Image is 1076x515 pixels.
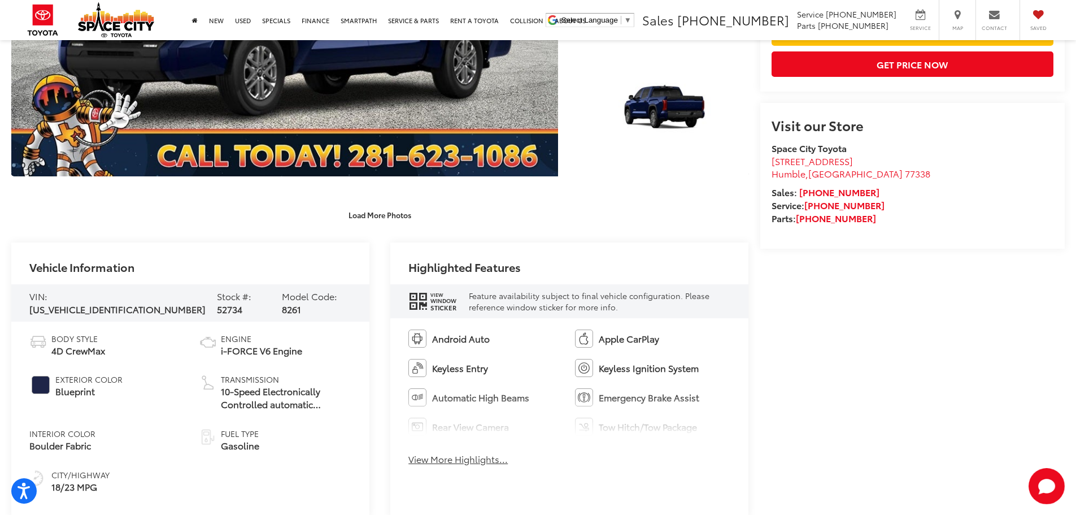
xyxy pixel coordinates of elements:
[32,376,50,394] span: #1E2548
[51,333,105,344] span: Body Style
[799,185,879,198] a: [PHONE_NUMBER]
[1029,468,1065,504] button: Toggle Chat Window
[221,374,351,385] span: Transmission
[51,344,105,357] span: 4D CrewMax
[282,289,337,302] span: Model Code:
[772,167,805,180] span: Humble
[677,11,789,29] span: [PHONE_NUMBER]
[408,359,426,377] img: Keyless Entry
[29,261,134,273] h2: Vehicle Information
[217,302,242,315] span: 52734
[772,211,876,224] strong: Parts:
[408,291,457,311] div: window sticker
[408,453,508,466] button: View More Highlights...
[804,198,885,211] a: [PHONE_NUMBER]
[624,16,631,24] span: ▼
[772,118,1053,132] h2: Visit our Store
[818,20,888,31] span: [PHONE_NUMBER]
[561,16,631,24] a: Select Language​
[797,20,816,31] span: Parts
[772,154,853,167] span: [STREET_ADDRESS]
[430,305,456,311] span: Sticker
[432,362,488,375] span: Keyless Entry
[599,362,699,375] span: Keyless Ignition System
[826,8,896,20] span: [PHONE_NUMBER]
[561,16,618,24] span: Select Language
[570,42,749,176] a: Expand Photo 3
[908,24,933,32] span: Service
[29,469,47,487] img: Fuel Economy
[575,359,593,377] img: Keyless Ignition System
[772,51,1053,77] button: Get Price Now
[575,388,593,406] img: Emergency Brake Assist
[221,385,351,411] span: 10-Speed Electronically Controlled automatic Transmission with intelligence (ECT-i) and sequentia...
[808,167,903,180] span: [GEOGRAPHIC_DATA]
[221,333,302,344] span: Engine
[29,302,206,315] span: [US_VEHICLE_IDENTIFICATION_NUMBER]
[772,198,885,211] strong: Service:
[772,167,930,180] span: ,
[408,261,521,273] h2: Highlighted Features
[642,11,674,29] span: Sales
[51,469,110,481] span: City/Highway
[575,330,593,348] img: Apple CarPlay
[78,2,154,37] img: Space City Toyota
[221,428,259,439] span: Fuel Type
[1029,468,1065,504] svg: Start Chat
[282,302,301,315] span: 8261
[430,298,456,304] span: Window
[51,481,110,494] span: 18/23 MPG
[432,332,490,345] span: Android Auto
[1026,24,1051,32] span: Saved
[772,141,847,154] strong: Space City Toyota
[29,428,95,439] span: Interior Color
[945,24,970,32] span: Map
[341,205,419,225] button: Load More Photos
[772,185,797,198] span: Sales:
[796,211,876,224] a: [PHONE_NUMBER]
[29,289,47,302] span: VIN:
[469,290,709,313] span: Feature availability subject to final vehicle configuration. Please reference window sticker for ...
[982,24,1007,32] span: Contact
[408,330,426,348] img: Android Auto
[221,439,259,452] span: Gasoline
[568,41,750,178] img: 2025 Toyota Tundra SR5
[29,439,95,452] span: Boulder Fabric
[55,385,123,398] span: Blueprint
[221,344,302,357] span: i-FORCE V6 Engine
[905,167,930,180] span: 77338
[599,332,659,345] span: Apple CarPlay
[408,388,426,406] img: Automatic High Beams
[797,8,824,20] span: Service
[55,374,123,385] span: Exterior Color
[430,292,456,298] span: View
[772,154,930,180] a: [STREET_ADDRESS] Humble,[GEOGRAPHIC_DATA] 77338
[217,289,251,302] span: Stock #:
